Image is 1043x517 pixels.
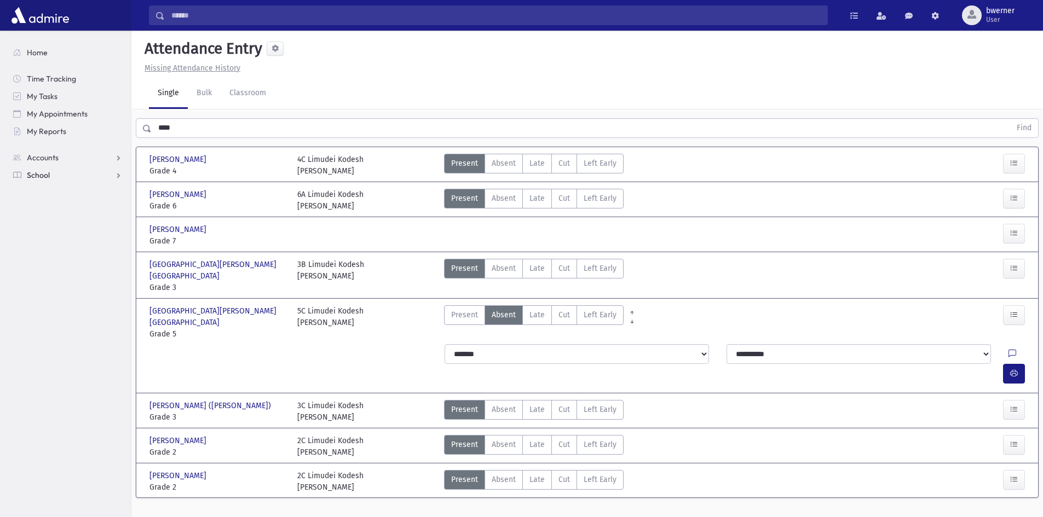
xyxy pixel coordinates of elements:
span: Cut [558,439,570,450]
span: Grade 2 [149,481,286,493]
span: Absent [492,309,516,321]
div: AttTypes [444,305,624,340]
span: Absent [492,193,516,204]
div: 2C Limudei Kodesh [PERSON_NAME] [297,435,364,458]
span: Cut [558,193,570,204]
div: AttTypes [444,435,624,458]
span: [PERSON_NAME] [149,435,209,446]
span: Cut [558,404,570,415]
img: AdmirePro [9,4,72,26]
span: bwerner [986,7,1015,15]
u: Missing Attendance History [145,63,240,73]
span: Grade 6 [149,200,286,212]
a: Bulk [188,78,221,109]
span: Grade 3 [149,411,286,423]
span: Left Early [584,474,616,485]
span: Accounts [27,153,59,162]
span: Present [451,439,478,450]
span: Present [451,158,478,169]
div: AttTypes [444,470,624,493]
div: AttTypes [444,400,624,423]
span: Absent [492,439,516,450]
a: Home [4,44,131,61]
span: Time Tracking [27,74,76,84]
span: Late [529,439,545,450]
span: My Reports [27,126,66,136]
span: My Tasks [27,91,57,101]
a: Accounts [4,149,131,166]
a: Time Tracking [4,70,131,88]
a: My Tasks [4,88,131,105]
div: 5C Limudei Kodesh [PERSON_NAME] [297,305,364,340]
span: Cut [558,158,570,169]
span: [PERSON_NAME] ([PERSON_NAME]) [149,400,273,411]
span: Cut [558,263,570,274]
span: Present [451,263,478,274]
div: 3C Limudei Kodesh [PERSON_NAME] [297,400,364,423]
span: Absent [492,263,516,274]
span: Left Early [584,404,616,415]
span: Absent [492,404,516,415]
span: Left Early [584,263,616,274]
span: [GEOGRAPHIC_DATA][PERSON_NAME][GEOGRAPHIC_DATA] [149,259,286,282]
span: [PERSON_NAME] [149,224,209,235]
div: AttTypes [444,259,624,293]
span: Left Early [584,309,616,321]
div: 4C Limudei Kodesh [PERSON_NAME] [297,154,364,177]
div: 6A Limudei Kodesh [PERSON_NAME] [297,189,364,212]
div: 3B Limudei Kodesh [PERSON_NAME] [297,259,364,293]
span: Left Early [584,439,616,450]
span: Absent [492,474,516,485]
span: Left Early [584,158,616,169]
a: My Appointments [4,105,131,123]
span: School [27,170,50,180]
span: Late [529,263,545,274]
span: Cut [558,474,570,485]
a: School [4,166,131,184]
span: Present [451,474,478,485]
span: Left Early [584,193,616,204]
div: AttTypes [444,154,624,177]
span: Late [529,404,545,415]
a: Classroom [221,78,275,109]
span: Late [529,474,545,485]
span: Grade 3 [149,282,286,293]
a: My Reports [4,123,131,140]
span: Late [529,158,545,169]
span: Present [451,309,478,321]
span: [PERSON_NAME] [149,189,209,200]
div: AttTypes [444,189,624,212]
span: Present [451,193,478,204]
span: Grade 2 [149,446,286,458]
span: User [986,15,1015,24]
span: [PERSON_NAME] [149,154,209,165]
button: Find [1010,119,1038,137]
input: Search [165,5,827,25]
h5: Attendance Entry [140,39,262,58]
span: Grade 4 [149,165,286,177]
span: Grade 5 [149,328,286,340]
span: Grade 7 [149,235,286,247]
span: [GEOGRAPHIC_DATA][PERSON_NAME][GEOGRAPHIC_DATA] [149,305,286,328]
span: Late [529,193,545,204]
span: Cut [558,309,570,321]
span: My Appointments [27,109,88,119]
span: Late [529,309,545,321]
div: 2C Limudei Kodesh [PERSON_NAME] [297,470,364,493]
span: [PERSON_NAME] [149,470,209,481]
a: Single [149,78,188,109]
span: Home [27,48,48,57]
a: Missing Attendance History [140,63,240,73]
span: Present [451,404,478,415]
span: Absent [492,158,516,169]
